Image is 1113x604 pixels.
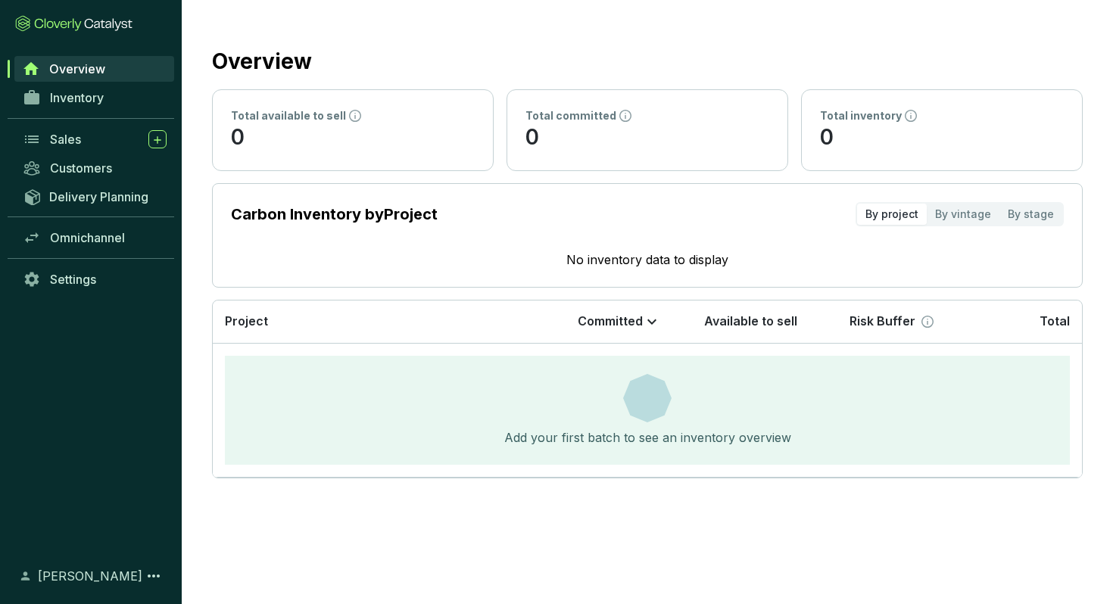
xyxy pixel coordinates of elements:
a: Settings [15,266,174,292]
div: By project [857,204,927,225]
div: Add your first batch to see an inventory overview [504,428,791,447]
span: Sales [50,132,81,147]
span: [PERSON_NAME] [38,567,142,585]
p: Total committed [525,108,616,123]
th: Available to sell [673,300,809,344]
p: 0 [525,123,769,152]
p: No inventory data to display [231,251,1064,269]
span: Inventory [50,90,104,105]
span: Overview [49,61,105,76]
p: 0 [820,123,1064,152]
p: Total available to sell [231,108,346,123]
span: Omnichannel [50,230,125,245]
span: Customers [50,160,112,176]
a: Inventory [15,85,174,111]
span: Settings [50,272,96,287]
span: Delivery Planning [49,189,148,204]
a: Sales [15,126,174,152]
div: By vintage [927,204,999,225]
p: Total inventory [820,108,902,123]
a: Omnichannel [15,225,174,251]
div: segmented control [856,202,1064,226]
a: Customers [15,155,174,181]
p: Committed [578,313,643,330]
th: Total [946,300,1082,344]
a: Delivery Planning [15,184,174,209]
div: By stage [999,204,1062,225]
a: Overview [14,56,174,82]
p: 0 [231,123,475,152]
h2: Overview [212,45,312,77]
p: Carbon Inventory by Project [231,204,438,225]
p: Risk Buffer [850,313,915,330]
th: Project [213,300,537,344]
